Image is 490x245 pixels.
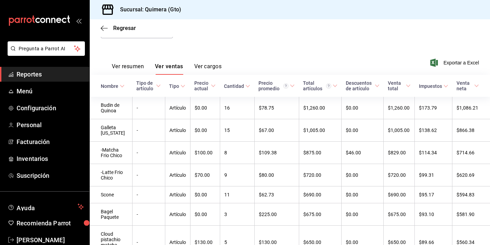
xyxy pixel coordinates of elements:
[165,97,190,119] td: Artículo
[112,63,144,75] button: Ver resumen
[254,164,299,186] td: $80.00
[342,119,384,142] td: $0.00
[169,83,185,89] span: Tipo
[415,119,452,142] td: $138.62
[452,97,490,119] td: $1,086.21
[132,203,165,226] td: -
[5,50,85,57] a: Pregunta a Parrot AI
[132,119,165,142] td: -
[17,218,84,228] span: Recomienda Parrot
[132,142,165,164] td: -
[419,83,448,89] span: Impuestos
[190,164,220,186] td: $70.00
[342,97,384,119] td: $0.00
[136,80,161,91] span: Tipo de artículo
[17,235,84,245] span: [PERSON_NAME]
[17,86,84,96] span: Menú
[283,83,288,89] svg: Precio promedio = Total artículos / cantidad
[190,97,220,119] td: $0.00
[419,83,442,89] div: Impuestos
[220,119,254,142] td: 15
[384,164,415,186] td: $720.00
[254,142,299,164] td: $109.38
[415,97,452,119] td: $173.79
[136,80,155,91] div: Tipo de artículo
[17,70,84,79] span: Reportes
[220,203,254,226] td: 3
[132,186,165,203] td: -
[342,203,384,226] td: $0.00
[165,119,190,142] td: Artículo
[194,80,209,91] div: Precio actual
[224,83,250,89] span: Cantidad
[113,25,136,31] span: Regresar
[101,83,125,89] span: Nombre
[132,97,165,119] td: -
[17,203,75,211] span: Ayuda
[132,164,165,186] td: -
[346,80,380,91] span: Descuentos de artículo
[299,119,342,142] td: $1,005.00
[8,41,85,56] button: Pregunta a Parrot AI
[220,142,254,164] td: 8
[19,45,74,52] span: Pregunta a Parrot AI
[194,63,222,75] button: Ver cargos
[342,142,384,164] td: $46.00
[299,142,342,164] td: $875.00
[432,59,479,67] button: Exportar a Excel
[384,203,415,226] td: $675.00
[303,80,337,91] span: Total artículos
[384,186,415,203] td: $690.00
[452,203,490,226] td: $581.90
[90,97,132,119] td: Budin de Quinoa
[220,186,254,203] td: 11
[457,80,473,91] div: Venta neta
[299,97,342,119] td: $1,260.00
[415,164,452,186] td: $99.31
[190,186,220,203] td: $0.00
[415,186,452,203] td: $95.17
[101,25,136,31] button: Regresar
[452,142,490,164] td: $714.66
[90,164,132,186] td: -Latte Frio Chico
[155,63,183,75] button: Ver ventas
[415,142,452,164] td: $114.34
[299,186,342,203] td: $690.00
[415,203,452,226] td: $93.10
[17,137,84,146] span: Facturación
[452,186,490,203] td: $594.83
[17,120,84,130] span: Personal
[346,80,373,91] div: Descuentos de artículo
[90,203,132,226] td: Bagel Paquete
[224,83,244,89] div: Cantidad
[452,119,490,142] td: $866.38
[254,203,299,226] td: $225.00
[115,6,181,14] h3: Sucursal: Quimera (Gto)
[254,97,299,119] td: $78.75
[220,97,254,119] td: 16
[254,186,299,203] td: $62.73
[190,203,220,226] td: $0.00
[169,83,179,89] div: Tipo
[299,203,342,226] td: $675.00
[384,119,415,142] td: $1,005.00
[17,103,84,113] span: Configuración
[452,164,490,186] td: $620.69
[17,171,84,180] span: Suscripción
[254,119,299,142] td: $67.00
[384,142,415,164] td: $829.00
[457,80,479,91] span: Venta neta
[190,119,220,142] td: $0.00
[384,97,415,119] td: $1,260.00
[388,80,411,91] span: Venta total
[258,80,288,91] div: Precio promedio
[112,63,222,75] div: navigation tabs
[90,119,132,142] td: Galleta [US_STATE]
[90,142,132,164] td: -Matcha Frio Chico
[303,80,331,91] div: Total artículos
[326,83,331,89] svg: El total artículos considera cambios de precios en los artículos así como costos adicionales por ...
[76,18,81,23] button: open_drawer_menu
[165,164,190,186] td: Artículo
[165,186,190,203] td: Artículo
